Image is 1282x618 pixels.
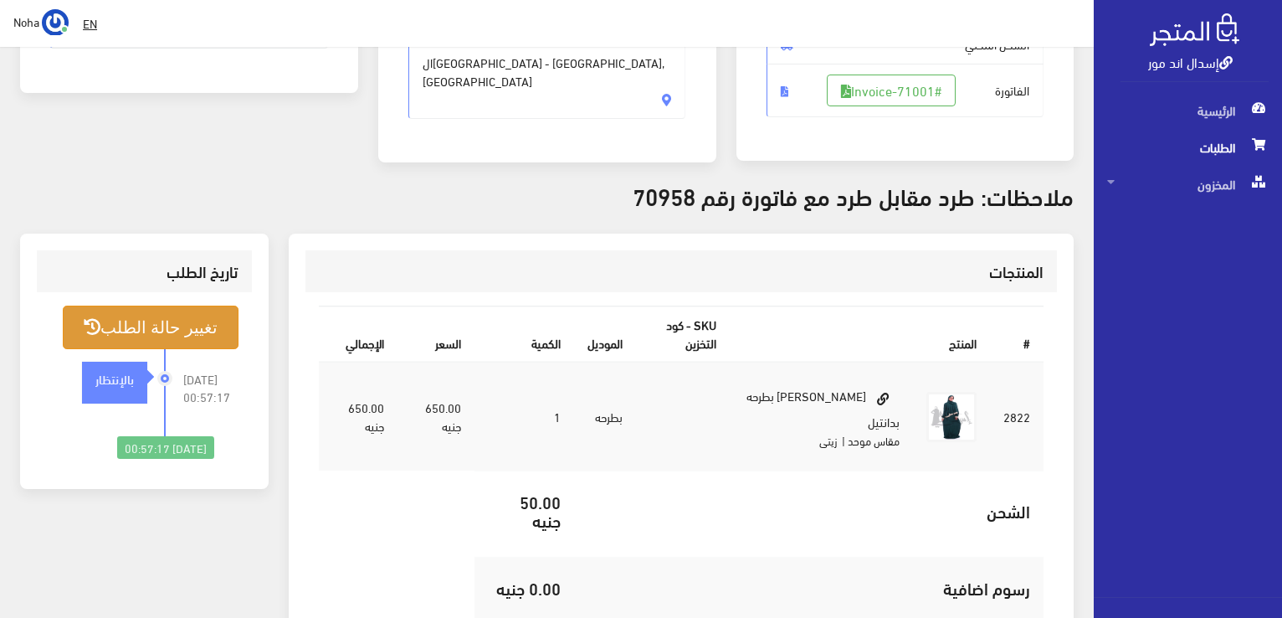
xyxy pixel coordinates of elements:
a: #Invoice-71001 [827,75,956,106]
h5: الشحن [587,502,1030,520]
small: مقاس موحد [848,430,900,451]
span: الفاتورة [767,64,1044,117]
a: المخزون [1094,166,1282,203]
h3: المنتجات [319,264,1044,280]
h5: 0.00 جنيه [488,579,561,597]
span: [DATE] 00:57:17 [183,370,238,407]
span: الطلبات [1107,129,1269,166]
th: المنتج [730,307,990,362]
a: الطلبات [1094,129,1282,166]
iframe: Drift Widget Chat Controller [20,503,84,567]
div: [DATE] 00:57:17 [117,436,214,460]
th: SKU - كود التخزين [636,307,730,362]
strong: بالإنتظار [95,369,134,388]
td: 650.00 جنيه [319,362,397,471]
th: الموديل [574,307,636,362]
small: | زيتى [819,430,845,451]
a: EN [76,8,104,39]
td: 650.00 جنيه [397,362,475,471]
img: . [1150,13,1239,46]
span: المخزون [1107,166,1269,203]
th: # [990,307,1044,362]
h3: ملاحظات: طرد مقابل طرد مع فاتورة رقم 70958 [20,183,1074,209]
button: تغيير حالة الطلب [63,306,238,348]
td: 1 [474,362,574,471]
h5: 50.00 جنيه [488,492,561,529]
a: ... Noha [13,8,69,35]
th: السعر [397,307,475,362]
span: Noha [13,11,39,32]
th: الكمية [474,307,574,362]
td: [PERSON_NAME] بطرحه بدانتيل [730,362,913,471]
h3: تاريخ الطلب [50,264,238,280]
span: الرئيسية [1107,92,1269,129]
th: اﻹجمالي [319,307,397,362]
td: بطرحه [574,362,636,471]
u: EN [83,13,97,33]
a: الرئيسية [1094,92,1282,129]
a: إسدال اند مور [1148,49,1233,74]
h5: رسوم اضافية [587,579,1030,597]
td: 2822 [990,362,1044,471]
img: ... [42,9,69,36]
